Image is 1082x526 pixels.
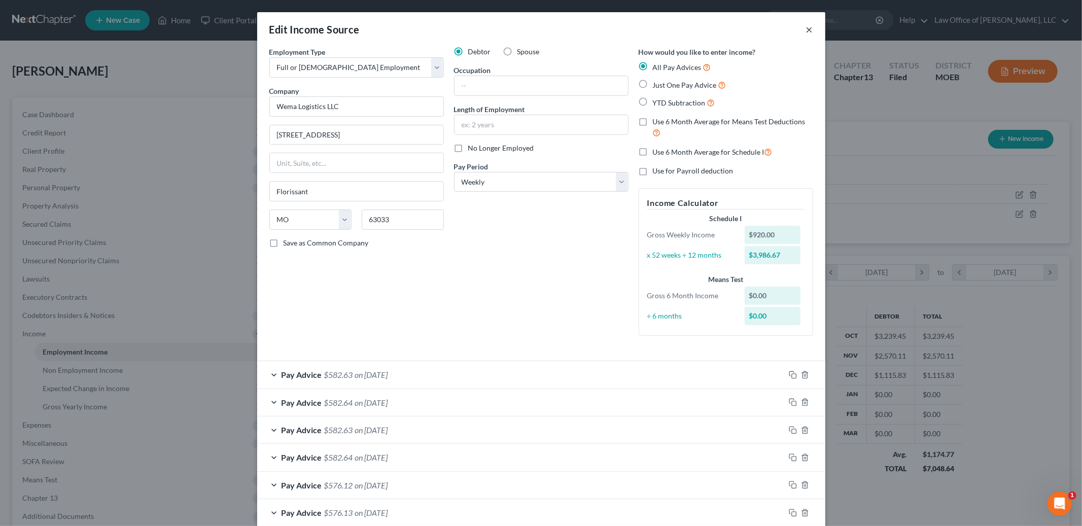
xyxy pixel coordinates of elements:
div: $0.00 [745,287,800,305]
div: Gross 6 Month Income [642,291,740,301]
span: $576.13 [324,508,353,517]
span: $582.63 [324,425,353,435]
div: Gross Weekly Income [642,230,740,240]
span: on [DATE] [355,508,388,517]
label: Occupation [454,65,491,76]
div: Edit Income Source [269,22,360,37]
span: Pay Period [454,162,488,171]
span: Pay Advice [282,508,322,517]
label: How would you like to enter income? [639,47,756,57]
span: $582.63 [324,370,353,379]
div: Schedule I [647,214,805,224]
input: Search company by name... [269,96,444,117]
span: Just One Pay Advice [653,81,717,89]
span: Pay Advice [282,480,322,490]
iframe: Intercom live chat [1048,492,1072,516]
span: Pay Advice [282,398,322,407]
input: Unit, Suite, etc... [270,153,443,172]
input: Enter city... [270,182,443,201]
span: Use for Payroll deduction [653,166,734,175]
span: Pay Advice [282,370,322,379]
span: All Pay Advices [653,63,702,72]
div: x 52 weeks ÷ 12 months [642,250,740,260]
span: Pay Advice [282,425,322,435]
span: Use 6 Month Average for Means Test Deductions [653,117,806,126]
span: Save as Common Company [284,238,369,247]
span: on [DATE] [355,425,388,435]
input: -- [455,76,628,95]
label: Length of Employment [454,104,525,115]
h5: Income Calculator [647,197,805,209]
span: on [DATE] [355,452,388,462]
button: × [806,23,813,36]
span: $576.12 [324,480,353,490]
span: $582.64 [324,398,353,407]
input: Enter address... [270,125,443,145]
span: Spouse [517,47,540,56]
span: on [DATE] [355,370,388,379]
div: $0.00 [745,307,800,325]
div: $3,986.67 [745,246,800,264]
div: $920.00 [745,226,800,244]
span: on [DATE] [355,398,388,407]
span: Employment Type [269,48,326,56]
span: No Longer Employed [468,144,534,152]
div: ÷ 6 months [642,311,740,321]
span: on [DATE] [355,480,388,490]
span: Company [269,87,299,95]
input: Enter zip... [362,209,444,230]
span: 1 [1068,492,1076,500]
span: $582.64 [324,452,353,462]
span: YTD Subtraction [653,98,706,107]
span: Use 6 Month Average for Schedule I [653,148,764,156]
input: ex: 2 years [455,115,628,134]
span: Pay Advice [282,452,322,462]
span: Debtor [468,47,491,56]
div: Means Test [647,274,805,285]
